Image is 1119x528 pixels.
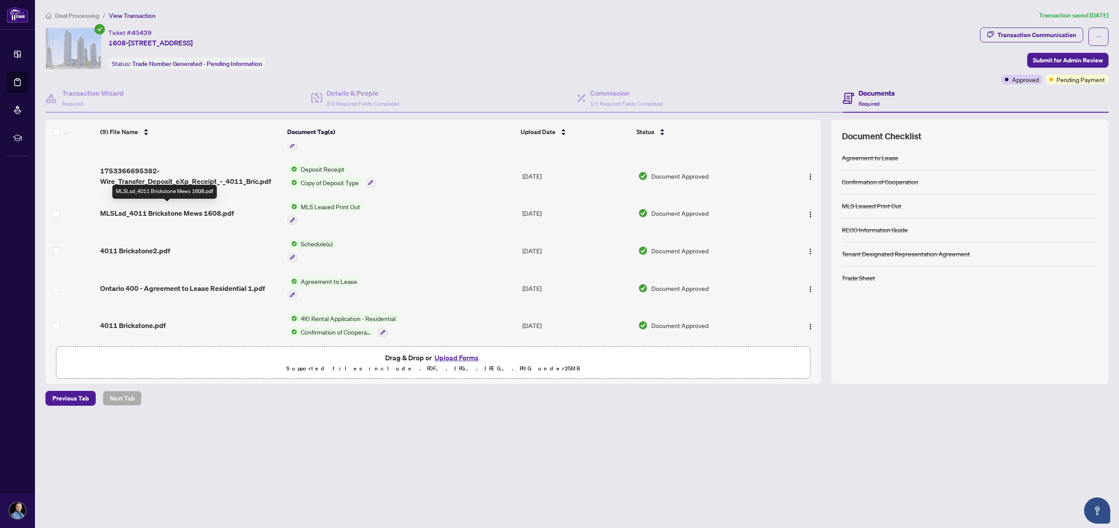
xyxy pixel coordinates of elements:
[288,276,361,300] button: Status IconAgreement to Lease
[842,177,918,186] div: Confirmation of Cooperation
[803,318,817,332] button: Logo
[1095,34,1102,40] span: ellipsis
[521,127,556,137] span: Upload Date
[858,88,895,98] h4: Documents
[858,100,879,107] span: Required
[108,38,193,48] span: 1608-[STREET_ADDRESS]
[590,88,663,98] h4: Commission
[55,12,99,20] span: Deal Processing
[100,208,234,218] span: MLSLsd_4011 Brickstone Mews 1608.pdf
[46,28,101,69] img: IMG-W12284002_1.jpg
[1027,53,1109,68] button: Submit for Admin Review
[651,283,709,293] span: Document Approved
[100,283,265,293] span: Ontario 400 - Agreement to Lease Residential 1.pdf
[519,307,635,344] td: [DATE]
[288,314,399,337] button: Status Icon410 Rental Application - ResidentialStatus IconConfirmation of Cooperation
[385,352,481,363] span: Drag & Drop or
[807,323,814,330] img: Logo
[651,246,709,255] span: Document Approved
[803,244,817,258] button: Logo
[807,286,814,293] img: Logo
[807,211,814,218] img: Logo
[132,29,152,37] span: 45429
[1084,497,1110,524] button: Open asap
[432,352,481,363] button: Upload Forms
[288,276,297,286] img: Status Icon
[327,88,399,98] h4: Details & People
[638,283,648,293] img: Document Status
[62,88,124,98] h4: Transaction Wizard
[297,314,399,323] span: 410 Rental Application - Residential
[842,225,908,235] div: RECO Information Guide
[1033,53,1103,67] span: Submit for Admin Review
[807,248,814,255] img: Logo
[297,202,364,211] span: MLS Leased Print Out
[807,173,814,180] img: Logo
[108,58,266,69] div: Status:
[1056,75,1105,84] span: Pending Payment
[980,28,1083,42] button: Transaction Communication
[519,157,635,195] td: [DATE]
[288,327,297,337] img: Status Icon
[633,120,778,144] th: Status
[519,195,635,232] td: [DATE]
[842,249,970,259] div: Tenant Designated Representation Agreement
[519,232,635,269] td: [DATE]
[288,239,297,248] img: Status Icon
[1012,75,1039,84] span: Approved
[638,321,648,330] img: Document Status
[297,164,348,174] span: Deposit Receipt
[638,246,648,255] img: Document Status
[56,347,810,379] span: Drag & Drop orUpload FormsSupported files include .PDF, .JPG, .JPEG, .PNG under25MB
[103,391,142,406] button: Next Tab
[803,206,817,220] button: Logo
[638,171,648,181] img: Document Status
[45,13,52,19] span: home
[62,363,805,374] p: Supported files include .PDF, .JPG, .JPEG, .PNG under 25 MB
[327,100,399,107] span: 2/2 Required Fields Completed
[108,28,152,38] div: Ticket #:
[288,202,297,211] img: Status Icon
[9,502,26,519] img: Profile Icon
[590,100,663,107] span: 1/1 Required Fields Completed
[638,208,648,218] img: Document Status
[45,391,96,406] button: Previous Tab
[62,100,83,107] span: Required
[288,164,297,174] img: Status Icon
[842,153,898,162] div: Agreement to Lease
[519,269,635,307] td: [DATE]
[109,12,156,20] span: View Transaction
[842,130,921,142] span: Document Checklist
[288,178,297,187] img: Status Icon
[297,178,362,187] span: Copy of Deposit Type
[103,10,105,21] li: /
[651,171,709,181] span: Document Approved
[100,166,281,186] span: 1753366695382-Wire_Transfer_Deposit_eXp_Receipt_-_4011_Bric.pdf
[97,120,284,144] th: (9) File Name
[651,321,709,330] span: Document Approved
[297,327,375,337] span: Confirmation of Cooperation
[651,208,709,218] span: Document Approved
[7,7,28,23] img: logo
[112,185,217,199] div: MLSLsd_4011 Brickstone Mews 1608.pdf
[288,164,375,188] button: Status IconDeposit ReceiptStatus IconCopy of Deposit Type
[297,239,336,248] span: Schedule(s)
[288,202,364,225] button: Status IconMLS Leased Print Out
[1039,10,1109,21] article: Transaction saved [DATE]
[132,60,262,68] span: Trade Number Generated - Pending Information
[52,391,89,405] span: Previous Tab
[842,201,901,211] div: MLS Leased Print Out
[297,276,361,286] span: Agreement to Lease
[100,127,138,137] span: (9) File Name
[288,239,336,262] button: Status IconSchedule(s)
[517,120,633,144] th: Upload Date
[803,169,817,183] button: Logo
[803,281,817,295] button: Logo
[100,320,166,331] span: 4011 Brickstone.pdf
[288,314,297,323] img: Status Icon
[284,120,518,144] th: Document Tag(s)
[94,24,105,35] span: check-circle
[997,28,1076,42] div: Transaction Communication
[636,127,654,137] span: Status
[842,273,875,283] div: Trade Sheet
